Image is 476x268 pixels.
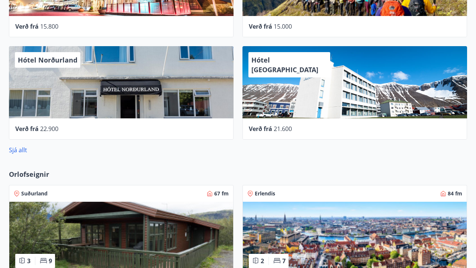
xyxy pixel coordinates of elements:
[40,125,58,133] span: 22.900
[18,55,77,64] span: Hótel Norðurland
[40,22,58,31] span: 15.800
[249,22,272,31] span: Verð frá
[255,190,275,197] span: Erlendis
[9,169,49,179] span: Orlofseignir
[251,55,318,74] span: Hótel [GEOGRAPHIC_DATA]
[15,22,39,31] span: Verð frá
[282,257,286,265] span: 7
[274,125,292,133] span: 21.600
[21,190,48,197] span: Suðurland
[9,146,27,154] a: Sjá allt
[15,125,39,133] span: Verð frá
[261,257,264,265] span: 2
[448,190,462,197] span: 84 fm
[27,257,30,265] span: 3
[274,22,292,31] span: 15.000
[49,257,52,265] span: 9
[214,190,229,197] span: 67 fm
[249,125,272,133] span: Verð frá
